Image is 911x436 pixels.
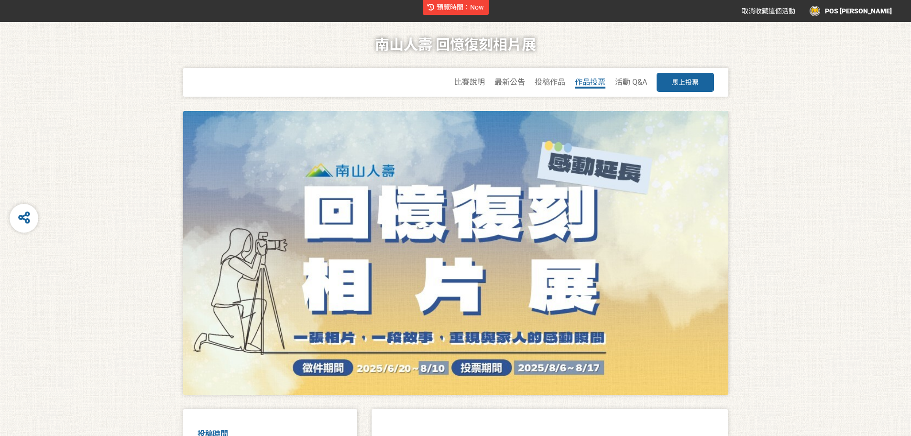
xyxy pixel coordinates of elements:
a: 最新公告 [494,78,525,87]
a: 作品投票 [575,78,605,89]
h1: 南山人壽 回憶復刻相片展 [375,22,536,68]
span: 取消收藏這個活動 [742,7,795,15]
button: 馬上投票 [657,73,714,92]
span: 馬上投票 [672,78,699,86]
span: 預覽時間：Now [437,3,484,11]
a: 比賽說明 [454,78,485,87]
a: 活動 Q&A [615,78,647,87]
span: 作品投票 [575,78,605,87]
a: 投稿作品 [535,78,565,87]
